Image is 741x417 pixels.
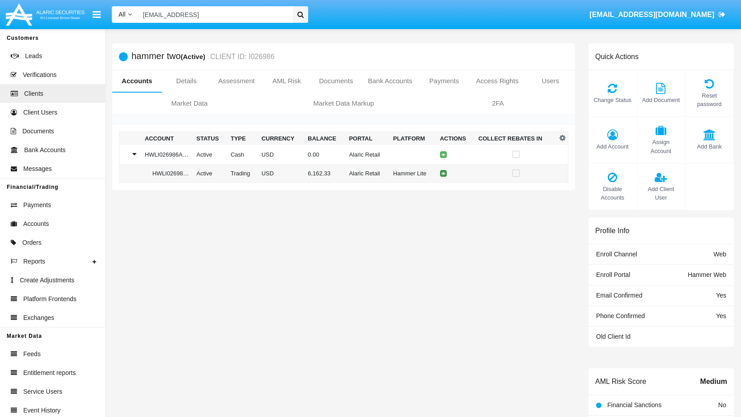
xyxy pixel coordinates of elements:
span: Disable Accounts [593,185,632,202]
span: Web [713,251,726,258]
span: Service Users [23,387,62,396]
span: Reports [23,257,45,266]
span: Orders [22,238,42,247]
td: Trading [227,164,258,183]
a: All [112,10,139,19]
td: 0.00 [304,145,345,164]
td: HWLI026986A1 [141,164,193,183]
td: Hammer Lite [390,164,436,183]
span: No [718,401,726,408]
th: Collect Rebates In [475,132,557,145]
span: Accounts [23,219,49,229]
span: Phone Confirmed [596,312,645,319]
h5: hammer two [131,51,275,62]
th: Currency [258,132,305,145]
th: Portal [345,132,390,145]
th: Balance [304,132,345,145]
span: Bank Accounts [24,145,66,155]
span: Client Users [23,108,57,117]
span: Old Client Id [596,333,631,340]
span: Platform Frontends [23,294,76,304]
span: Documents [22,127,54,136]
span: Email Confirmed [596,292,642,299]
td: Active [193,164,227,183]
a: Payments [419,70,469,92]
span: Add Document [641,96,680,104]
span: Reset password [690,91,729,108]
span: Leads [25,51,42,61]
span: Hammer Web [688,271,726,278]
span: Change Status [593,96,632,104]
span: Event History [23,406,60,415]
th: Account [141,132,193,145]
span: Add Bank [690,142,729,151]
span: Verifications [23,70,56,80]
span: Yes [716,292,726,299]
span: [EMAIL_ADDRESS][DOMAIN_NAME] [589,11,714,18]
span: Yes [716,312,726,319]
img: Logo image [4,1,86,28]
td: Alaric Retail [345,145,390,164]
td: HWLI026986AC1 [141,145,193,164]
td: Alaric Retail [345,164,390,183]
th: Type [227,132,258,145]
span: Payments [23,200,51,210]
span: Messages [23,164,52,174]
th: Platform [390,132,436,145]
td: Active [193,145,227,164]
span: Add Client User [641,185,680,202]
span: Medium [700,376,727,387]
h6: Quick Actions [595,52,639,61]
span: Create Adjustments [20,276,74,285]
a: Assessment [211,70,262,92]
td: Cash [227,145,258,164]
th: Actions [436,132,475,145]
span: Enroll Channel [596,251,637,258]
span: Enroll Portal [596,271,630,278]
h6: Profile Info [595,226,629,235]
input: Search [139,6,290,23]
td: USD [258,145,305,164]
a: AML Risk [262,70,312,92]
a: Market Data [112,93,267,114]
span: Entitlement reports [23,368,76,378]
span: Add Account [593,142,632,151]
span: Financial Sanctions [607,401,661,408]
th: Status [193,132,227,145]
span: Feeds [23,349,41,359]
a: Access Rights [469,70,525,92]
a: Documents [311,70,361,92]
td: USD [258,164,305,183]
div: (Active) [181,51,208,62]
a: Users [525,70,575,92]
span: Assign Account [641,138,680,155]
td: 6,162.33 [304,164,345,183]
span: Exchanges [23,313,54,323]
a: Accounts [112,70,162,92]
small: CLIENT ID: I026986 [208,53,275,60]
a: Bank Accounts [361,70,419,92]
a: [EMAIL_ADDRESS][DOMAIN_NAME] [585,2,730,27]
span: Clients [24,89,43,98]
a: 2FA [421,93,575,114]
h6: AML Risk Score [595,377,646,386]
span: All [119,11,126,18]
a: Details [162,70,212,92]
a: Market Data Markup [267,93,421,114]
